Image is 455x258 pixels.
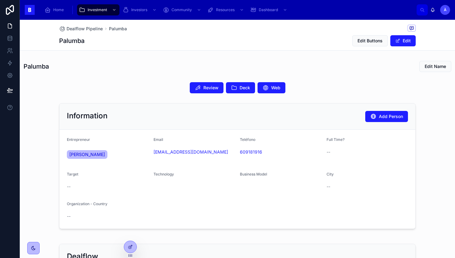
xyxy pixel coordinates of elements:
[67,201,107,206] span: Organization - Country
[43,4,68,15] a: Home
[216,7,235,12] span: Resources
[67,111,107,121] h2: Information
[24,62,49,71] h1: Palumba
[390,35,416,46] button: Edit
[240,85,250,91] span: Deck
[357,38,383,44] span: Edit Buttons
[77,4,119,15] a: Investment
[203,85,219,91] span: Review
[53,7,64,12] span: Home
[259,7,278,12] span: Dashboard
[67,137,90,142] span: Entrepreneur
[131,7,147,12] span: Investors
[161,4,204,15] a: Community
[365,111,408,122] button: Add Person
[59,36,84,45] h1: Palumba
[258,82,285,93] button: Web
[59,26,103,32] a: Dealflow Pipeline
[154,149,228,155] a: [EMAIL_ADDRESS][DOMAIN_NAME]
[171,7,192,12] span: Community
[240,137,255,142] span: Teléfono
[271,85,280,91] span: Web
[352,35,388,46] button: Edit Buttons
[40,3,417,17] div: scrollable content
[69,151,105,158] span: [PERSON_NAME]
[67,172,78,176] span: Target
[206,4,247,15] a: Resources
[67,26,103,32] span: Dealflow Pipeline
[67,213,71,219] span: --
[154,137,163,142] span: Email
[379,113,403,120] span: Add Person
[327,172,334,176] span: City
[226,82,255,93] button: Deck
[248,4,290,15] a: Dashboard
[154,172,174,176] span: Technology
[240,149,262,155] a: 609181916
[25,5,35,15] img: App logo
[88,7,107,12] span: Investment
[121,4,160,15] a: Investors
[444,7,447,12] span: À
[327,149,330,155] span: --
[240,172,267,176] span: Business Model
[67,150,107,159] a: [PERSON_NAME]
[67,184,71,190] span: --
[327,184,330,190] span: --
[425,63,446,70] span: Edit Name
[109,26,127,32] a: Palumba
[419,61,451,72] button: Edit Name
[327,137,344,142] span: Full Time?
[190,82,223,93] button: Review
